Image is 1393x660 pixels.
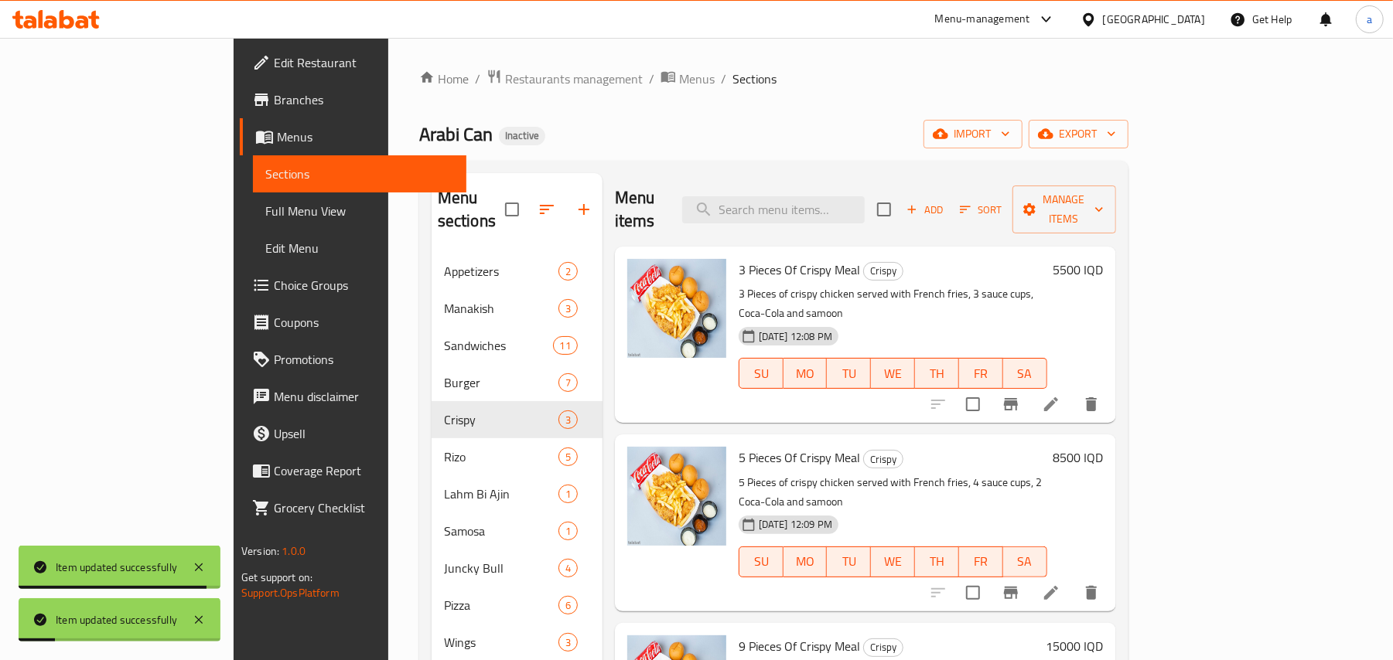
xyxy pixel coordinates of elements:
[921,550,953,573] span: TH
[784,358,828,389] button: MO
[240,452,466,489] a: Coverage Report
[1053,447,1104,468] h6: 8500 IQD
[444,262,558,281] div: Appetizers
[739,358,784,389] button: SU
[444,336,553,355] span: Sandwiches
[265,165,454,183] span: Sections
[1053,259,1104,281] h6: 5500 IQD
[432,253,603,290] div: Appetizers2
[649,70,654,88] li: /
[432,327,603,364] div: Sandwiches11
[559,376,577,390] span: 7
[432,401,603,438] div: Crispy3
[559,598,577,613] span: 6
[1073,386,1110,423] button: delete
[505,70,643,88] span: Restaurants management
[1046,635,1104,657] h6: 15000 IQD
[1003,358,1047,389] button: SA
[432,364,603,401] div: Burger7
[1009,362,1041,385] span: SA
[240,118,466,155] a: Menus
[56,611,177,628] div: Item updated successfully
[432,587,603,624] div: Pizza6
[499,129,545,142] span: Inactive
[432,549,603,587] div: Juncky Bull4
[863,638,903,657] div: Crispy
[554,339,577,353] span: 11
[559,487,577,502] span: 1
[253,230,466,267] a: Edit Menu
[877,362,909,385] span: WE
[753,517,838,532] span: [DATE] 12:09 PM
[992,386,1029,423] button: Branch-specific-item
[900,198,950,222] span: Add item
[432,438,603,475] div: Rizo5
[833,362,865,385] span: TU
[274,387,454,406] span: Menu disclaimer
[1103,11,1205,28] div: [GEOGRAPHIC_DATA]
[274,350,454,369] span: Promotions
[682,196,865,223] input: search
[475,70,480,88] li: /
[274,53,454,72] span: Edit Restaurant
[833,550,865,573] span: TU
[868,193,900,226] span: Select section
[1367,11,1372,28] span: a
[274,424,454,443] span: Upsell
[499,127,545,145] div: Inactive
[282,541,306,561] span: 1.0.0
[1042,395,1060,413] a: Edit menu item
[565,191,603,228] button: Add section
[627,447,726,546] img: 5 Pieces Of Crispy Meal
[721,70,726,88] li: /
[1042,583,1060,602] a: Edit menu item
[1009,550,1041,573] span: SA
[732,70,777,88] span: Sections
[444,447,558,466] span: Rizo
[496,193,528,226] span: Select all sections
[784,546,828,577] button: MO
[753,329,838,344] span: [DATE] 12:08 PM
[965,362,997,385] span: FR
[419,117,493,151] span: Arabi Can
[559,413,577,427] span: 3
[746,550,777,573] span: SU
[559,450,577,464] span: 5
[240,304,466,341] a: Coupons
[957,388,989,420] span: Select to update
[559,524,577,539] span: 1
[965,550,997,573] span: FR
[487,69,643,89] a: Restaurants management
[871,358,915,389] button: WE
[240,489,466,526] a: Grocery Checklist
[274,498,454,517] span: Grocery Checklist
[444,522,558,540] span: Samosa
[950,198,1012,222] span: Sort items
[241,583,340,603] a: Support.OpsPlatform
[444,373,558,392] div: Burger
[444,485,558,503] span: Lahm Bi Ajin
[553,336,578,355] div: items
[432,475,603,512] div: Lahm Bi Ajin1
[274,461,454,480] span: Coverage Report
[253,192,466,230] a: Full Menu View
[265,239,454,257] span: Edit Menu
[274,276,454,294] span: Choice Groups
[558,559,578,577] div: items
[559,264,577,279] span: 2
[915,358,959,389] button: TH
[924,120,1023,148] button: import
[444,596,558,614] span: Pizza
[790,550,821,573] span: MO
[444,633,558,651] span: Wings
[438,186,505,233] h2: Menu sections
[739,546,784,577] button: SU
[558,262,578,281] div: items
[827,546,871,577] button: TU
[936,124,1010,144] span: import
[739,446,860,469] span: 5 Pieces Of Crispy Meal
